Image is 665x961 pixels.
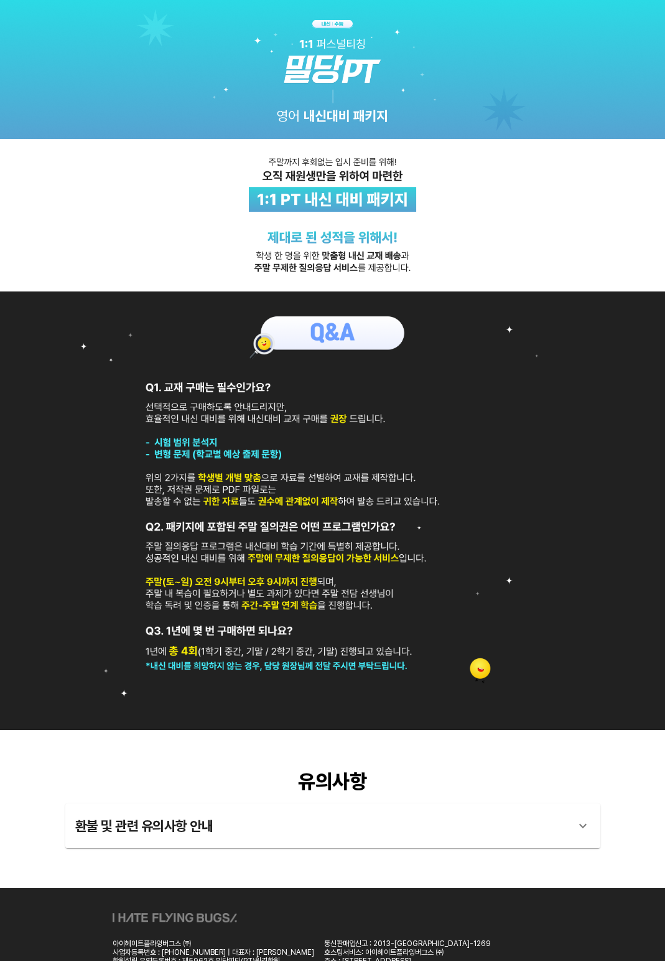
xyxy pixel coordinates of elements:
[324,948,553,957] div: 호스팅서비스: 아이헤이트플라잉버그스 ㈜
[113,948,314,957] div: 사업자등록번호 : [PHONE_NUMBER] | 대표자 : [PERSON_NAME]
[113,913,237,922] img: ihateflyingbugs
[65,803,600,848] div: 환불 및 관련 유의사항 안내
[113,939,314,948] div: 아이헤이트플라잉버그스 ㈜
[324,939,553,948] div: 통신판매업신고 : 2013-[GEOGRAPHIC_DATA]-1269
[65,770,600,793] div: 유의사항
[75,811,568,841] div: 환불 및 관련 유의사항 안내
